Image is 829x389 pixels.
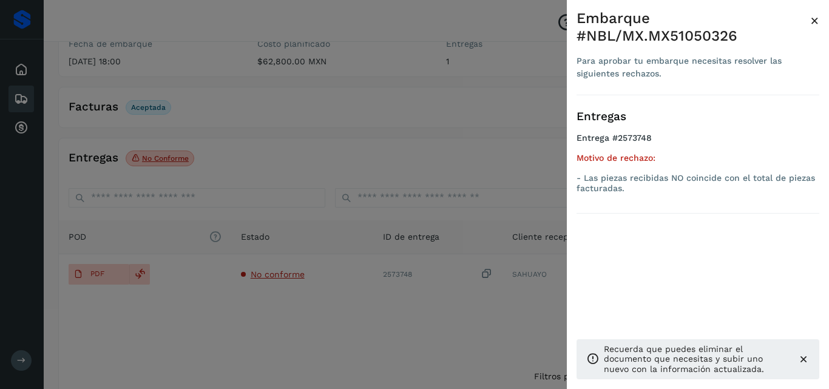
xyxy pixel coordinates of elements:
[604,344,788,374] p: Recuerda que puedes eliminar el documento que necesitas y subir uno nuevo con la información actu...
[577,10,810,45] div: Embarque #NBL/MX.MX51050326
[577,153,819,163] h5: Motivo de rechazo:
[810,10,819,32] button: Close
[577,110,819,124] h3: Entregas
[577,55,810,80] div: Para aprobar tu embarque necesitas resolver las siguientes rechazos.
[577,133,819,153] h4: Entrega #2573748
[810,12,819,29] span: ×
[577,173,819,194] p: - Las piezas recibidas NO coincide con el total de piezas facturadas.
